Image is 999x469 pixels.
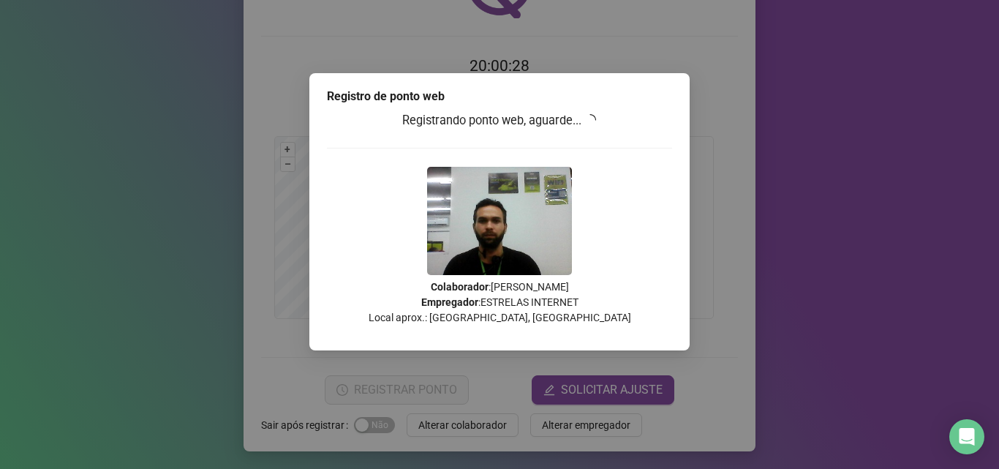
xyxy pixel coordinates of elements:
[431,281,489,293] strong: Colaborador
[327,88,672,105] div: Registro de ponto web
[427,167,572,275] img: Z
[327,279,672,326] p: : [PERSON_NAME] : ESTRELAS INTERNET Local aprox.: [GEOGRAPHIC_DATA], [GEOGRAPHIC_DATA]
[327,111,672,130] h3: Registrando ponto web, aguarde...
[421,296,478,308] strong: Empregador
[584,114,596,126] span: loading
[949,419,984,454] div: Open Intercom Messenger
